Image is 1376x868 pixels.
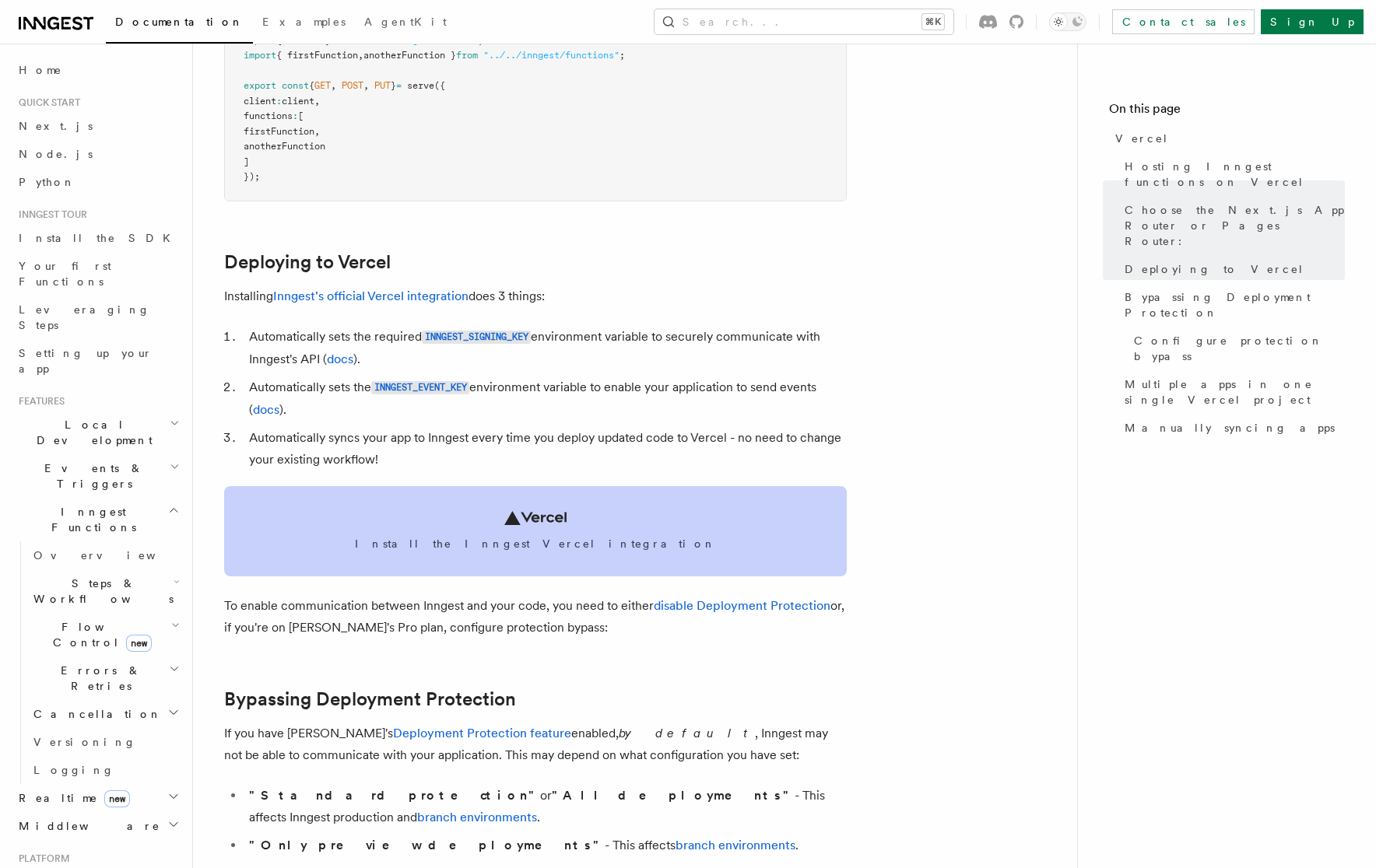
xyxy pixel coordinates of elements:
span: , [314,96,320,107]
span: { client } [276,35,331,46]
button: Steps & Workflows [27,569,183,613]
span: Manually syncing apps [1125,420,1335,436]
p: Installing does 3 things: [224,285,847,307]
a: branch environments [676,838,795,852]
span: new [104,790,130,807]
button: Local Development [12,411,183,454]
span: Home [19,62,62,78]
li: Automatically syncs your app to Inngest every time you deploy updated code to Vercel - no need to... [244,427,847,471]
a: Examples [253,5,355,42]
span: Inngest tour [12,208,87,221]
span: import [244,50,276,61]
a: Versioning [27,728,183,756]
a: docs [327,352,353,366]
span: Errors & Retries [27,663,169,694]
span: Local Development [12,417,170,448]
span: import [244,35,276,46]
button: Cancellation [27,700,183,728]
a: Deploying to Vercel [224,251,391,273]
span: : [293,110,298,121]
span: Cancellation [27,706,162,722]
span: AgentKit [364,16,447,28]
span: anotherFunction [244,141,325,152]
a: Vercel [1109,124,1345,152]
span: Install the SDK [19,232,180,244]
a: INNGEST_SIGNING_KEY [422,329,531,344]
span: anotherFunction } [363,50,456,61]
h4: On this page [1109,100,1345,124]
span: }); [244,171,260,182]
a: Configure protection bypass [1128,327,1345,370]
span: new [126,635,152,652]
kbd: ⌘K [922,14,944,30]
button: Middleware [12,812,183,840]
a: INNGEST_EVENT_KEY [371,380,469,394]
a: Leveraging Steps [12,296,183,339]
span: Flow Control [27,619,171,650]
a: Node.js [12,140,183,168]
a: Python [12,168,183,196]
span: Quick start [12,96,80,109]
span: Overview [33,549,194,562]
span: client [282,96,314,107]
button: Flow Controlnew [27,613,183,656]
button: Search...⌘K [655,9,953,34]
span: Events & Triggers [12,460,170,492]
div: Inngest Functions [12,541,183,784]
span: "../../inngest/client" [358,35,478,46]
span: Examples [262,16,346,28]
span: functions [244,110,293,121]
a: Sign Up [1261,9,1364,34]
a: Deploying to Vercel [1118,255,1345,283]
span: : [276,96,282,107]
span: { firstFunction [276,50,358,61]
a: AgentKit [355,5,456,42]
span: GET [314,80,331,91]
span: { [309,80,314,91]
span: POST [342,80,363,91]
a: Documentation [106,5,253,44]
li: or - This affects Inngest production and . [244,785,847,828]
span: firstFunction [244,126,314,137]
span: Python [19,176,75,188]
span: = [396,80,402,91]
button: Toggle dark mode [1049,12,1086,31]
button: Realtimenew [12,784,183,812]
span: , [363,80,369,91]
button: Inngest Functions [12,498,183,541]
span: export [244,80,276,91]
code: INNGEST_SIGNING_KEY [422,331,531,344]
a: Bypassing Deployment Protection [224,688,516,710]
span: Realtime [12,790,130,806]
span: , [358,50,363,61]
span: Steps & Workflows [27,576,174,607]
span: Choose the Next.js App Router or Pages Router: [1125,202,1345,249]
span: Node.js [19,148,93,160]
span: serve [407,80,434,91]
span: Platform [12,852,70,865]
a: Bypassing Deployment Protection [1118,283,1345,327]
span: Middleware [12,818,160,834]
span: , [331,80,336,91]
em: by default [619,726,755,740]
span: Next.js [19,120,93,132]
button: Events & Triggers [12,454,183,498]
p: If you have [PERSON_NAME]'s enabled, , Inngest may not be able to communicate with your applicati... [224,723,847,766]
li: Automatically sets the required environment variable to securely communicate with Inngest's API ( ). [244,326,847,370]
span: Multiple apps in one single Vercel project [1125,376,1345,408]
a: disable Deployment Protection [654,598,830,613]
a: Hosting Inngest functions on Vercel [1118,152,1345,196]
a: docs [253,402,279,417]
strong: "All deployments" [552,788,795,803]
code: INNGEST_EVENT_KEY [371,381,469,394]
span: Versioning [33,736,136,748]
span: ({ [434,80,445,91]
a: Manually syncing apps [1118,414,1345,442]
span: Hosting Inngest functions on Vercel [1125,159,1345,190]
li: Automatically sets the environment variable to enable your application to send events ( ). [244,376,847,421]
a: Deployment Protection feature [393,726,571,740]
strong: "Only preview deployments" [249,838,605,852]
a: Logging [27,756,183,784]
a: Home [12,56,183,84]
a: Install the SDK [12,224,183,252]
